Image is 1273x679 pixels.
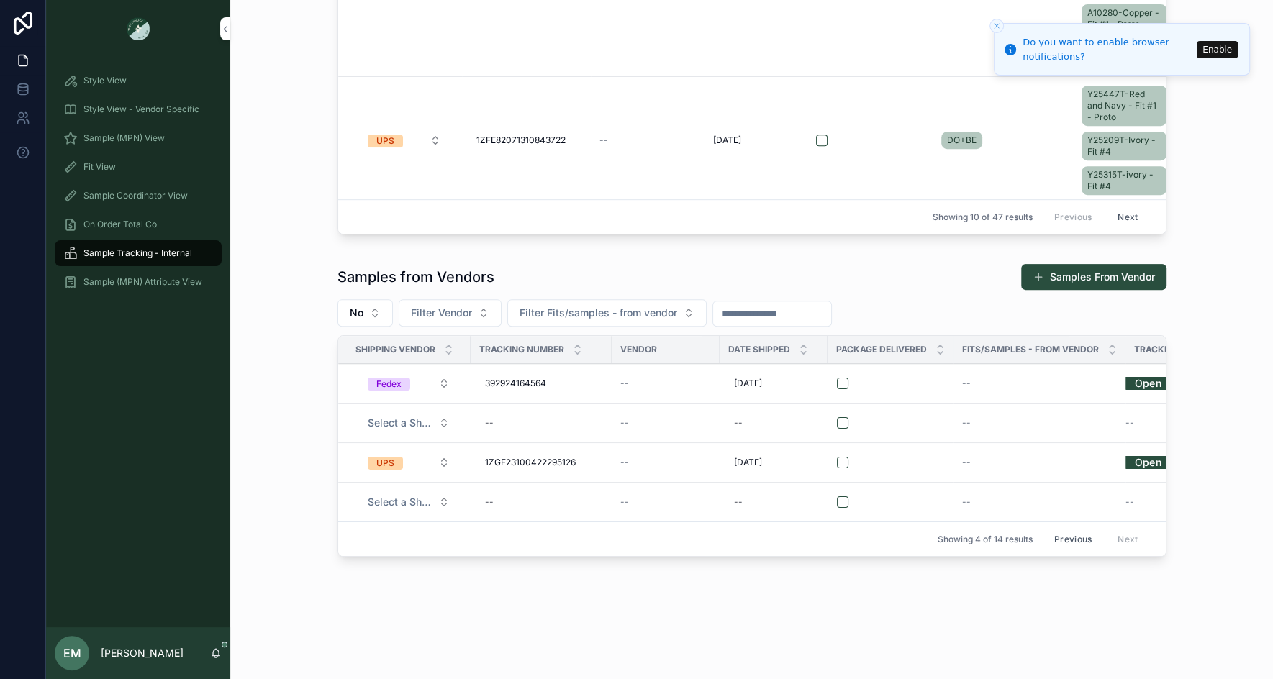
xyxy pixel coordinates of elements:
a: -- [1125,496,1216,508]
span: [DATE] [734,457,762,468]
a: Select Button [355,370,462,397]
span: Y25209T-Ivory - Fit #4 [1087,135,1161,158]
a: Select Button [355,409,462,437]
button: Next [1107,206,1148,228]
div: UPS [376,135,394,147]
a: [DATE] [728,451,819,474]
a: Sample Tracking - Internal [55,240,222,266]
span: -- [962,496,971,508]
button: Samples From Vendor [1021,264,1166,290]
span: 1ZFE82071310843722 [476,135,566,146]
span: Date Shipped [728,344,790,355]
a: -- [962,496,1117,508]
a: Fit View [55,154,222,180]
a: Open [1125,377,1216,390]
span: Fits/samples - from vendor [962,344,1099,355]
button: Select Button [356,370,461,396]
span: EM [63,644,81,662]
h1: Samples from Vendors [337,267,494,287]
span: DO+BE [947,135,977,146]
a: -- [620,457,711,468]
span: -- [620,457,629,468]
span: -- [1125,496,1134,508]
div: UPS [376,457,394,470]
a: Y25447T-Red and Navy - Fit #1 - Proto [1082,86,1166,126]
div: -- [734,496,743,508]
a: -- [728,411,819,434]
span: Y25447T-Red and Navy - Fit #1 - Proto [1087,88,1161,123]
button: Select Button [356,450,461,475]
button: Select Button [356,127,453,153]
span: 392924164564 [485,378,546,389]
button: Select Button [356,489,461,515]
a: DO+BE [941,132,982,149]
span: 1ZGF23100422295126 [485,457,576,468]
span: Select a Shipping Vendor [368,416,432,430]
a: Style View - Vendor Specific [55,96,222,122]
span: -- [962,457,971,468]
p: [PERSON_NAME] [101,646,184,660]
span: On Order Total Co [83,219,157,230]
a: Style View [55,68,222,94]
span: Y25315T-ivory - Fit #4 [1087,169,1161,192]
div: -- [485,417,494,429]
a: Select Button [355,127,453,154]
span: Style View [83,75,127,86]
a: -- [962,378,1117,389]
a: -- [479,491,603,514]
span: Select a Shipping Vendor [368,495,432,509]
span: Sample (MPN) Attribute View [83,276,202,288]
a: Open [1125,456,1216,469]
span: -- [599,135,608,146]
span: Showing 4 of 14 results [938,534,1033,545]
span: -- [962,378,971,389]
span: -- [1125,417,1134,429]
button: Select Button [399,299,502,327]
a: Open [1125,372,1171,394]
div: Do you want to enable browser notifications? [1023,35,1192,63]
span: Tracking URL [1134,344,1199,355]
a: -- [620,496,711,508]
a: [DATE] [707,129,798,152]
span: -- [620,378,629,389]
a: -- [728,491,819,514]
a: Y25315T-ivory - Fit #4 [1082,166,1166,195]
span: A10280-Copper - Fit #1 - Proto [1087,7,1161,30]
span: [DATE] [713,135,741,146]
button: Close toast [989,19,1004,33]
a: -- [962,417,1117,429]
span: Sample Tracking - Internal [83,247,192,259]
span: -- [962,417,971,429]
button: Select Button [507,299,707,327]
a: -- [620,417,711,429]
a: Sample (MPN) Attribute View [55,269,222,295]
span: Tracking Number [479,344,564,355]
a: Y25447T-Red and Navy - Fit #1 - ProtoY25209T-Ivory - Fit #4Y25315T-ivory - Fit #4 [1082,83,1172,198]
a: [DATE] [728,372,819,395]
a: Sample Coordinator View [55,183,222,209]
a: Sample (MPN) View [55,125,222,151]
span: Filter Vendor [411,306,472,320]
span: Showing 10 of 47 results [933,211,1033,223]
img: App logo [127,17,150,40]
div: -- [485,496,494,508]
a: -- [599,135,690,146]
span: [DATE] [734,378,762,389]
div: -- [734,417,743,429]
span: -- [620,496,629,508]
a: Y25209T-Ivory - Fit #4 [1082,132,1166,160]
a: -- [479,411,603,434]
a: 392924164564 [479,372,603,395]
button: Select Button [356,410,461,436]
span: Sample Coordinator View [83,190,188,201]
span: Filter Fits/samples - from vendor [520,306,677,320]
div: Fedex [376,378,402,391]
a: On Order Total Co [55,211,222,237]
span: Fit View [83,161,116,173]
button: Select Button [337,299,393,327]
a: 1ZFE82071310843722 [471,129,582,152]
span: Package Delivered [836,344,927,355]
a: A10280-Copper - Fit #1 - Proto [1082,4,1166,33]
span: -- [620,417,629,429]
div: scrollable content [46,58,230,314]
